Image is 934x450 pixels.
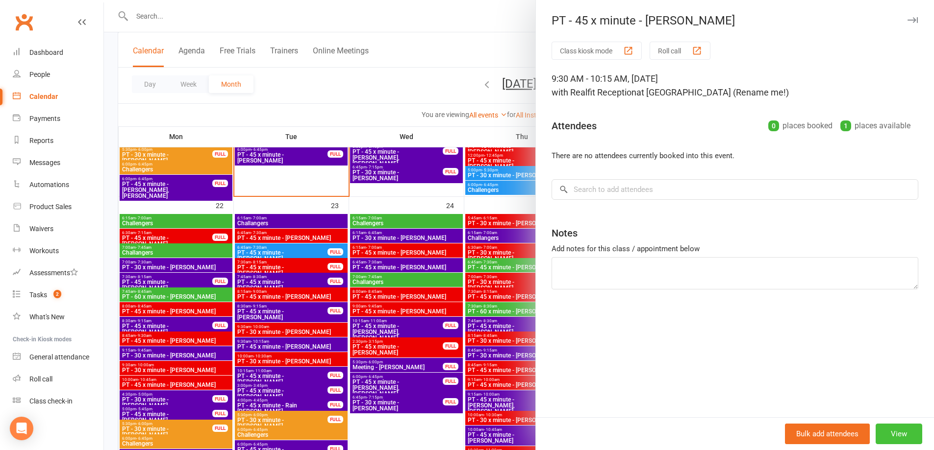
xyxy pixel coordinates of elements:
[29,137,53,144] div: Reports
[552,87,636,97] span: with Realfit Reception
[29,48,63,56] div: Dashboard
[29,115,60,122] div: Payments
[13,196,103,218] a: Product Sales
[13,346,103,368] a: General attendance kiosk mode
[13,306,103,328] a: What's New
[876,424,922,444] button: View
[29,203,72,211] div: Product Sales
[768,119,833,133] div: places booked
[13,42,103,64] a: Dashboard
[552,119,597,133] div: Attendees
[29,397,73,405] div: Class check-in
[13,86,103,108] a: Calendar
[13,64,103,86] a: People
[13,390,103,412] a: Class kiosk mode
[552,226,578,240] div: Notes
[840,120,851,131] div: 1
[29,313,65,321] div: What's New
[840,119,910,133] div: places available
[13,284,103,306] a: Tasks 2
[29,181,69,189] div: Automations
[552,179,918,200] input: Search to add attendees
[552,72,918,99] div: 9:30 AM - 10:15 AM, [DATE]
[650,42,710,60] button: Roll call
[29,247,59,255] div: Workouts
[29,353,89,361] div: General attendance
[552,42,642,60] button: Class kiosk mode
[10,417,33,440] div: Open Intercom Messenger
[29,375,52,383] div: Roll call
[552,243,918,255] div: Add notes for this class / appointment below
[785,424,870,444] button: Bulk add attendees
[13,174,103,196] a: Automations
[13,130,103,152] a: Reports
[768,120,779,131] div: 0
[29,93,58,100] div: Calendar
[13,368,103,390] a: Roll call
[29,159,60,166] div: Messages
[536,14,934,27] div: PT - 45 x minute - [PERSON_NAME]
[13,152,103,174] a: Messages
[29,225,53,233] div: Waivers
[13,240,103,262] a: Workouts
[13,262,103,284] a: Assessments
[29,291,47,299] div: Tasks
[12,10,36,34] a: Clubworx
[29,71,50,78] div: People
[636,87,789,97] span: at [GEOGRAPHIC_DATA] (Rename me!)
[29,269,78,277] div: Assessments
[53,290,61,298] span: 2
[552,150,918,162] li: There are no attendees currently booked into this event.
[13,108,103,130] a: Payments
[13,218,103,240] a: Waivers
